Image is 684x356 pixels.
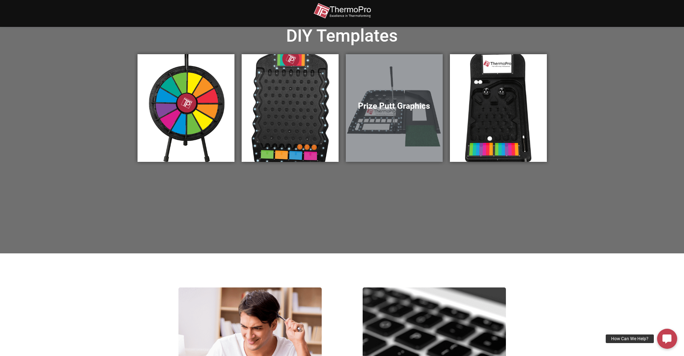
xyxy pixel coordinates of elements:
[353,101,436,111] h5: Prize Putt Graphics
[346,54,443,162] a: Prize Putt Graphics
[606,334,654,343] div: How Can We Help?
[138,25,547,47] h2: DIY Templates
[313,3,371,19] img: thermopro-logo-non-iso
[657,329,677,349] a: How Can We Help?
